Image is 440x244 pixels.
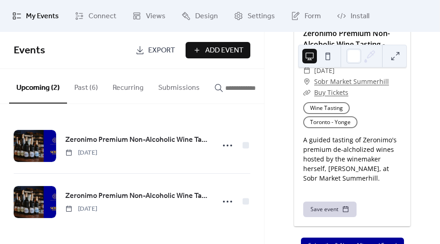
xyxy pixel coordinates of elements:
a: Zeronimo Premium Non-Alcoholic Wine Tasting - [PERSON_NAME] [65,134,209,146]
span: [DATE] [314,65,335,76]
button: Save event [303,202,357,217]
span: Install [351,11,369,22]
div: ​ [303,87,311,98]
a: Views [125,4,172,28]
div: ​ [303,65,311,76]
span: Zeronimo Premium Non-Alcoholic Wine Tasting - [PERSON_NAME] [65,135,209,145]
button: Add Event [186,42,250,58]
a: Install [330,4,376,28]
a: Design [175,4,225,28]
div: ​ [303,76,311,87]
a: Export [129,42,182,58]
span: Zeronimo Premium Non-Alcoholic Wine Tasting - [GEOGRAPHIC_DATA] [65,191,209,202]
div: A guided tasting of Zeronimo's premium de-alcholized wines hosted by the winemaker herself, [PERS... [294,135,410,183]
span: Views [146,11,166,22]
span: Export [148,45,175,56]
a: My Events [5,4,66,28]
a: Form [284,4,328,28]
span: [DATE] [65,148,97,158]
a: Connect [68,4,123,28]
a: Zeronimo Premium Non-Alcoholic Wine Tasting - [GEOGRAPHIC_DATA] [65,190,209,202]
span: Settings [248,11,275,22]
button: Past (6) [67,69,105,103]
span: [DATE] [65,204,97,214]
span: Design [195,11,218,22]
a: Settings [227,4,282,28]
button: Upcoming (2) [9,69,67,104]
button: Recurring [105,69,151,103]
span: Connect [88,11,116,22]
a: Buy Tickets [314,88,348,97]
span: Add Event [205,45,243,56]
span: My Events [26,11,59,22]
span: Events [14,41,45,61]
span: Form [305,11,321,22]
button: Submissions [151,69,207,103]
a: Sobr Market Summerhill [314,76,389,87]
